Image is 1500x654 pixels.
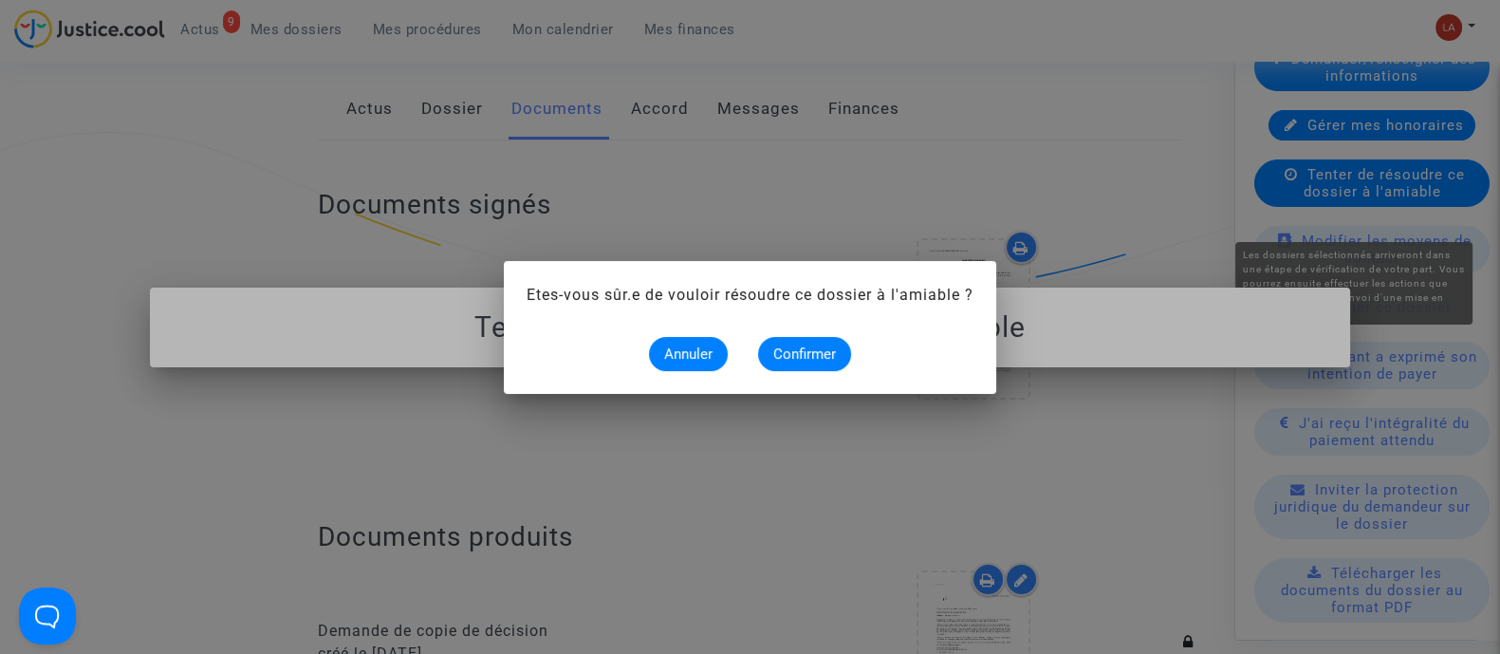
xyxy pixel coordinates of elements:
[773,346,836,363] span: Confirmer
[527,286,973,304] span: Etes-vous sûr.e de vouloir résoudre ce dossier à l'amiable ?
[19,588,76,645] iframe: Help Scout Beacon - Open
[664,346,713,363] span: Annuler
[649,337,728,371] button: Annuler
[758,337,851,371] button: Confirmer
